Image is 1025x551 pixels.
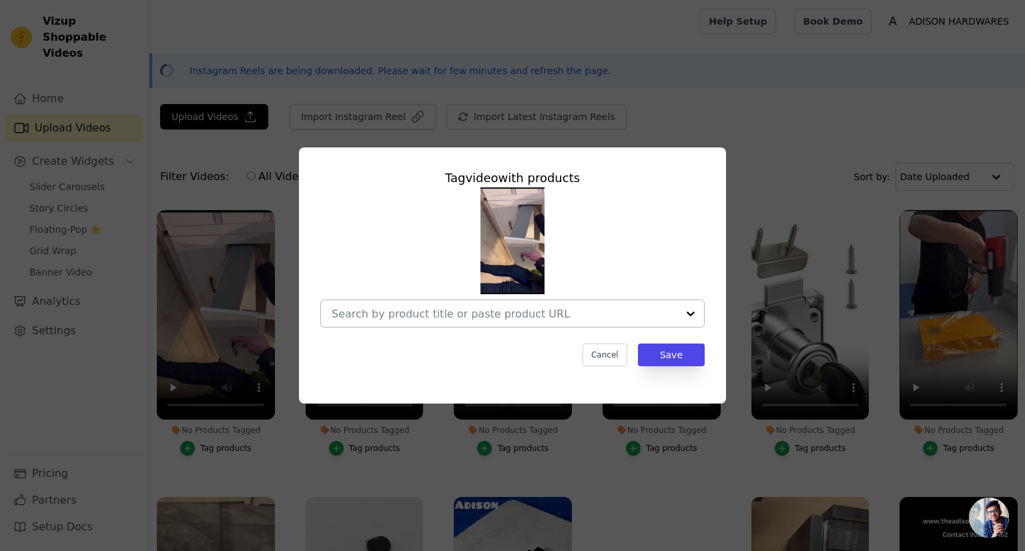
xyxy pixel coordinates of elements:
[969,498,1009,538] div: Open chat
[320,169,705,187] div: Tag video with products
[480,187,545,294] img: reel-preview-8u2r2j-ra.myshopify.com-3652464087801889477_69876814799.jpeg
[583,344,627,366] button: Cancel
[638,344,705,366] button: Save
[332,308,677,320] input: Search by product title or paste product URL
